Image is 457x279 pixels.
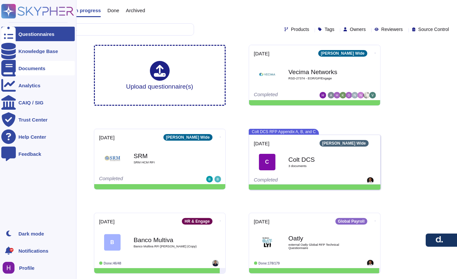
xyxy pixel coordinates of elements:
img: user [328,92,334,98]
a: Feedback [1,147,75,161]
button: user [1,261,19,275]
div: C [259,154,275,170]
span: Source Control [418,27,449,32]
img: user [320,92,326,98]
img: user [367,260,374,266]
span: external Oatly Global RFP Technical Questionnaire [289,243,355,249]
a: Help Center [1,129,75,144]
div: B [104,234,121,251]
img: user [206,176,213,182]
img: user [334,92,340,98]
div: CAIQ / SIG [18,100,43,105]
b: Oatly [289,235,355,241]
div: Help Center [18,134,46,139]
div: Completed [254,92,320,98]
span: Done: 46/48 [104,262,121,265]
img: user [363,92,370,98]
b: SRM [134,153,200,159]
span: Reviewers [381,27,403,32]
div: Feedback [18,152,41,156]
img: Logo [259,66,275,83]
div: Upload questionnaire(s) [126,61,193,90]
div: HR & Engage [182,218,212,225]
div: [PERSON_NAME] Wide [320,140,369,147]
span: 3 document s [289,164,355,168]
a: Analytics [1,78,75,93]
span: Products [291,27,309,32]
b: Colt DCS [289,156,355,163]
span: RSD-27374 - EOR/GP/Engage [289,77,355,80]
img: user [352,92,358,98]
b: Banco Multiva [134,237,200,243]
span: [DATE] [254,51,270,56]
div: [PERSON_NAME] Wide [163,134,213,141]
div: [PERSON_NAME] Wide [318,50,367,57]
span: SRM HCM RFI [134,161,200,164]
a: Questionnaires [1,27,75,41]
span: [DATE] [254,141,270,146]
span: [DATE] [99,219,115,224]
div: Knowledge Base [18,49,58,54]
span: [DATE] [254,219,270,224]
img: user [212,260,219,266]
div: Dark mode [18,231,44,236]
a: Trust Center [1,112,75,127]
span: Tags [325,27,334,32]
img: user [346,92,352,98]
div: Questionnaires [18,32,54,37]
a: Documents [1,61,75,75]
input: Search by keywords [26,24,194,35]
img: Logo [104,150,121,167]
div: 9+ [10,248,14,252]
div: Completed [99,176,180,182]
div: Global Payroll [335,218,367,225]
img: Logo [259,234,275,251]
div: Trust Center [18,117,47,122]
span: Banco Multiva RFI [PERSON_NAME] (Copy) [134,245,200,248]
img: user [3,262,14,274]
div: Analytics [18,83,41,88]
a: CAIQ / SIG [1,95,75,110]
span: In progress [74,8,101,13]
img: user [367,177,374,184]
span: Archived [126,8,145,13]
span: Done: 178/179 [259,262,280,265]
a: Knowledge Base [1,44,75,58]
img: user [214,176,221,182]
span: Profile [19,265,35,270]
img: user [357,92,364,98]
div: Documents [18,66,45,71]
span: Owners [350,27,366,32]
span: Completed [254,177,278,182]
img: user [340,92,346,98]
span: Notifications [18,248,48,253]
img: user [369,92,376,98]
span: Done [107,8,119,13]
span: [DATE] [99,135,115,140]
span: Colt DCS RFP Appendix A, B, and C [249,129,319,135]
b: Vecima Networks [289,69,355,75]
